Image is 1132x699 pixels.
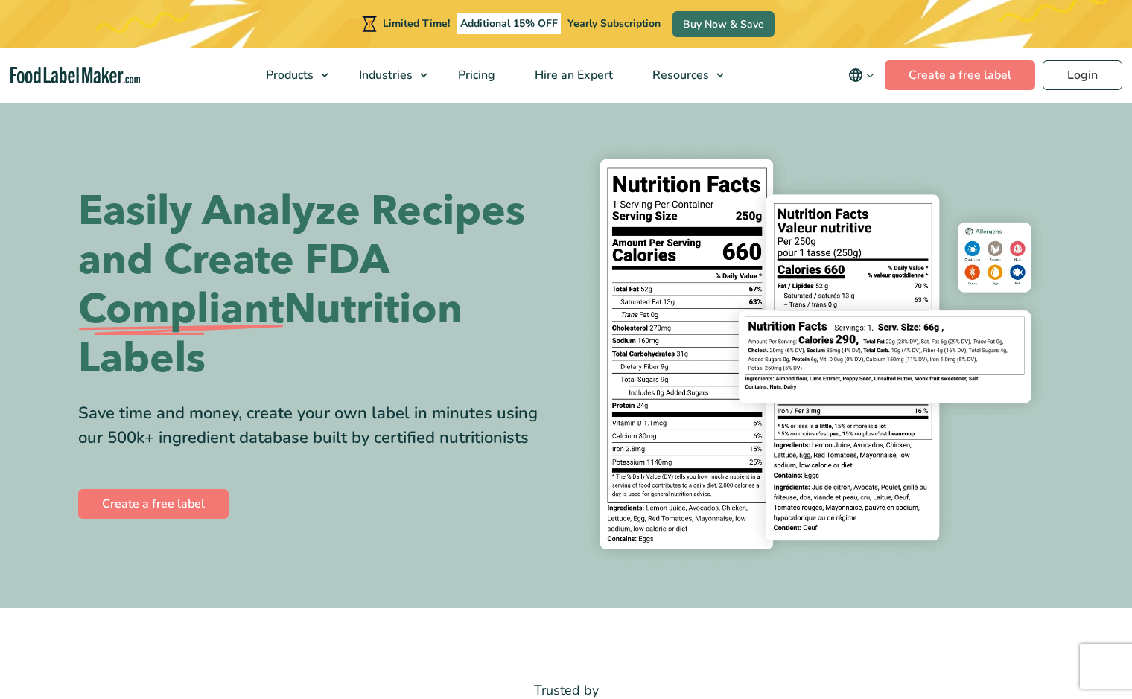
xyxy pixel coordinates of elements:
[354,67,414,83] span: Industries
[78,187,555,383] h1: Easily Analyze Recipes and Create FDA Nutrition Labels
[648,67,710,83] span: Resources
[78,401,555,450] div: Save time and money, create your own label in minutes using our 500k+ ingredient database built b...
[885,60,1035,90] a: Create a free label
[383,16,450,31] span: Limited Time!
[439,48,512,103] a: Pricing
[261,67,315,83] span: Products
[78,489,229,519] a: Create a free label
[340,48,435,103] a: Industries
[1043,60,1122,90] a: Login
[78,285,284,334] span: Compliant
[247,48,336,103] a: Products
[530,67,614,83] span: Hire an Expert
[633,48,731,103] a: Resources
[567,16,661,31] span: Yearly Subscription
[454,67,497,83] span: Pricing
[515,48,629,103] a: Hire an Expert
[672,11,775,37] a: Buy Now & Save
[457,13,562,34] span: Additional 15% OFF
